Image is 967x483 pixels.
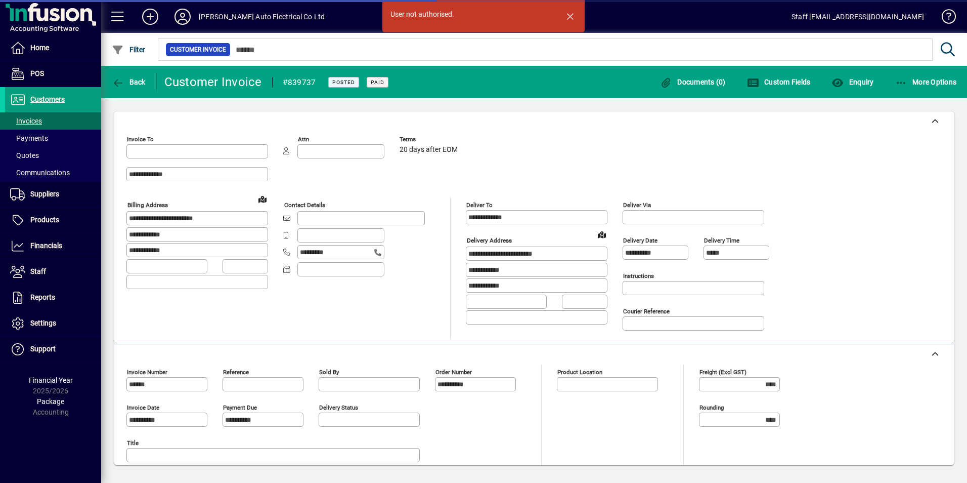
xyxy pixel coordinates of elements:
button: Profile [166,8,199,26]
span: Products [30,216,59,224]
span: Paid [371,79,384,86]
mat-label: Delivery date [623,237,657,244]
mat-label: Invoice number [127,369,167,376]
span: More Options [895,78,957,86]
span: Posted [332,79,355,86]
span: Invoices [10,117,42,125]
a: View on map [254,191,271,207]
mat-label: Delivery time [704,237,739,244]
span: Communications [10,169,70,177]
mat-label: Invoice date [127,404,159,411]
div: Staff [EMAIL_ADDRESS][DOMAIN_NAME] [792,9,924,25]
span: Settings [30,319,56,327]
button: Back [109,73,148,91]
a: View on map [594,226,610,243]
span: Customer Invoice [170,45,226,55]
button: More Options [893,73,959,91]
span: POS [30,69,44,77]
span: Suppliers [30,190,59,198]
span: Filter [112,46,146,54]
mat-label: Attn [298,136,309,143]
span: Support [30,345,56,353]
button: Enquiry [829,73,876,91]
mat-label: Freight (excl GST) [699,369,746,376]
button: Filter [109,41,148,59]
mat-label: Invoice To [127,136,154,143]
a: Suppliers [5,182,101,207]
a: Invoices [5,112,101,130]
span: Quotes [10,151,39,159]
a: Support [5,337,101,362]
div: #839737 [283,74,316,91]
button: Documents (0) [657,73,728,91]
app-page-header-button: Back [101,73,157,91]
a: Communications [5,164,101,181]
div: Customer Invoice [164,74,262,90]
button: Custom Fields [744,73,813,91]
a: Products [5,208,101,233]
span: Package [37,397,64,406]
mat-label: Product location [557,369,602,376]
span: Custom Fields [747,78,811,86]
span: Back [112,78,146,86]
a: Financials [5,233,101,259]
span: Documents (0) [660,78,726,86]
a: Staff [5,259,101,285]
a: Reports [5,285,101,310]
a: Home [5,35,101,61]
span: Enquiry [831,78,873,86]
mat-label: Payment due [223,404,257,411]
a: Quotes [5,147,101,164]
mat-label: Deliver via [623,202,651,209]
mat-label: Instructions [623,272,654,279]
button: Add [134,8,166,26]
span: Financial Year [29,376,73,384]
mat-label: Courier Reference [623,308,670,315]
mat-label: Rounding [699,404,724,411]
mat-label: Reference [223,369,249,376]
span: Financials [30,241,62,250]
a: Knowledge Base [934,2,954,35]
mat-label: Deliver To [466,202,493,209]
span: 20 days after EOM [400,146,458,154]
span: Payments [10,134,48,142]
a: Payments [5,130,101,147]
span: Reports [30,293,55,301]
mat-label: Order number [435,369,472,376]
mat-label: Delivery status [319,404,358,411]
mat-label: Sold by [319,369,339,376]
a: Settings [5,311,101,336]
a: POS [5,61,101,87]
mat-label: Title [127,439,139,447]
span: Staff [30,267,46,275]
span: Customers [30,95,65,103]
div: [PERSON_NAME] Auto Electrical Co Ltd [199,9,325,25]
span: Home [30,44,49,52]
span: Terms [400,136,460,143]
